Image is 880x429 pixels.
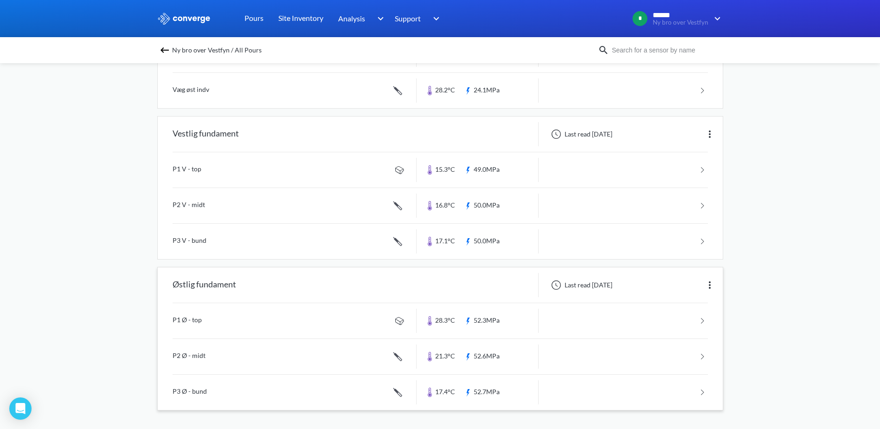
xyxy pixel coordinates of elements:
div: Open Intercom Messenger [9,397,32,420]
input: Search for a sensor by name [609,45,721,55]
img: logo_ewhite.svg [157,13,211,25]
div: Østlig fundament [173,273,236,297]
img: downArrow.svg [708,13,723,24]
img: downArrow.svg [371,13,386,24]
span: Ny bro over Vestfyn [653,19,708,26]
span: Support [395,13,421,24]
div: Last read [DATE] [546,129,615,140]
div: Vestlig fundament [173,122,239,146]
span: Analysis [338,13,365,24]
span: Ny bro over Vestfyn / All Pours [172,44,262,57]
img: downArrow.svg [427,13,442,24]
img: icon-search.svg [598,45,609,56]
img: more.svg [704,279,715,291]
img: backspace.svg [159,45,170,56]
div: Last read [DATE] [546,279,615,291]
img: more.svg [704,129,715,140]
